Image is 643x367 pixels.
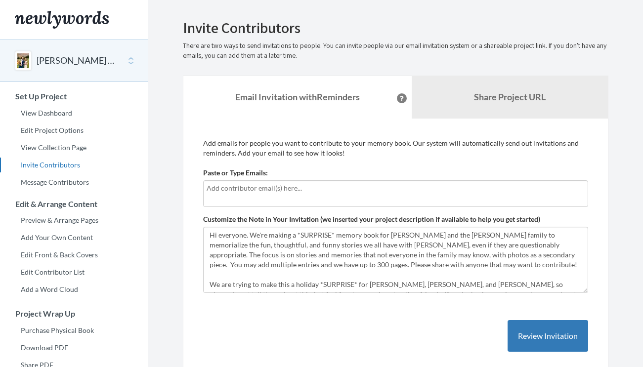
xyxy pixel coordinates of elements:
h3: Set Up Project [0,92,148,101]
p: Add emails for people you want to contribute to your memory book. Our system will automatically s... [203,138,588,158]
img: Newlywords logo [15,11,109,29]
button: Review Invitation [508,320,588,352]
label: Customize the Note in Your Invitation (we inserted your project description if available to help ... [203,214,540,224]
strong: Email Invitation with Reminders [235,91,360,102]
label: Paste or Type Emails: [203,168,268,178]
h3: Edit & Arrange Content [0,200,148,208]
p: There are two ways to send invitations to people. You can invite people via our email invitation ... [183,41,608,61]
input: Add contributor email(s) here... [207,183,585,194]
textarea: Hi everyone. We're making a *SURPRISE* memory book for [PERSON_NAME] and the [PERSON_NAME] family... [203,227,588,293]
b: Share Project URL [474,91,546,102]
button: [PERSON_NAME] Memory Book [37,54,117,67]
h2: Invite Contributors [183,20,608,36]
h3: Project Wrap Up [0,309,148,318]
